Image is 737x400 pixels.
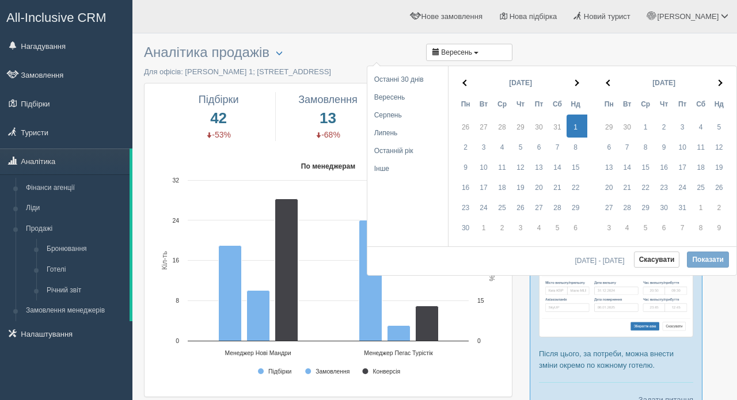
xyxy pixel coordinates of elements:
[41,260,130,280] a: Готелі
[41,239,130,260] a: Бронювання
[692,218,710,241] td: 8
[634,252,680,268] button: Скасувати
[567,115,587,138] td: 1
[567,138,587,158] td: 8
[511,138,530,158] td: 5
[367,160,448,178] li: Інше
[144,66,512,77] p: Для офісів: [PERSON_NAME] 1; [STREET_ADDRESS]
[548,94,567,115] th: Сб
[636,115,655,138] td: 1
[636,158,655,178] td: 15
[618,115,636,138] td: 30
[426,44,512,61] button: Вересень
[373,368,400,375] text: Конверсія
[692,178,710,198] td: 25
[1,1,132,32] a: All-Inclusive CRM
[710,158,731,178] td: 19
[597,178,618,198] td: 20
[454,138,474,158] td: 2
[673,218,692,241] td: 7
[474,115,493,138] td: 27
[316,368,349,375] text: Замовлення
[474,138,493,158] td: 3
[692,94,710,115] th: Сб
[575,257,629,264] span: [DATE] - [DATE]
[692,115,710,138] td: 4
[284,92,371,141] a: Замовлення 13 -68%
[548,115,567,138] td: 31
[597,138,618,158] td: 6
[597,158,618,178] td: 13
[710,138,731,158] td: 12
[618,178,636,198] td: 21
[21,219,130,239] a: Продажі
[673,115,692,138] td: 3
[692,138,710,158] td: 11
[618,158,636,178] td: 14
[493,198,511,218] td: 25
[367,71,448,89] li: Останні 30 днів
[511,115,530,138] td: 29
[710,198,731,218] td: 2
[618,198,636,218] td: 28
[618,218,636,241] td: 4
[530,218,548,241] td: 4
[530,94,548,115] th: Пт
[567,218,587,241] td: 6
[655,218,673,241] td: 6
[511,158,530,178] td: 12
[710,94,731,115] th: Нд
[153,158,503,388] svg: По менеджерам
[493,115,511,138] td: 28
[454,218,474,241] td: 30
[367,106,448,124] li: Серпень
[454,198,474,218] td: 23
[170,92,266,141] a: Підбірки 42 -53%
[539,348,693,370] p: Після цього, за потреби, можна внести зміни окремо по кожному готелю.
[477,298,484,304] text: 15
[172,177,179,184] text: 32
[21,300,130,321] a: Замовлення менеджерів
[548,178,567,198] td: 21
[548,158,567,178] td: 14
[530,198,548,218] td: 27
[199,94,239,105] span: Підбірки
[176,338,179,344] text: 0
[21,198,130,219] a: Ліди
[597,115,618,138] td: 29
[144,45,512,60] h3: Аналітика продажів
[41,280,130,301] a: Річний звіт
[710,218,731,241] td: 9
[367,89,448,106] li: Вересень
[477,338,481,344] text: 0
[539,261,693,337] img: %D0%BF%D1%96%D0%B4%D0%B1%D1%96%D1%80%D0%BA%D0%B0-%D0%B0%D0%B2%D1%96%D0%B0-2-%D1%81%D1%80%D0%BC-%D...
[474,94,493,115] th: Вт
[170,107,266,129] span: 42
[225,350,291,356] text: Менеджер Нові Мандри
[597,94,618,115] th: Пн
[367,124,448,142] li: Липень
[548,218,567,241] td: 5
[268,368,291,375] text: Підбірки
[511,218,530,241] td: 3
[548,198,567,218] td: 28
[636,94,655,115] th: Ср
[618,94,636,115] th: Вт
[710,178,731,198] td: 26
[474,158,493,178] td: 10
[493,138,511,158] td: 4
[530,158,548,178] td: 13
[510,12,557,21] span: Нова підбірка
[636,218,655,241] td: 5
[493,158,511,178] td: 11
[176,298,179,304] text: 8
[567,158,587,178] td: 15
[454,158,474,178] td: 9
[298,94,358,105] span: Замовлення
[618,138,636,158] td: 7
[530,178,548,198] td: 20
[597,218,618,241] td: 3
[548,138,567,158] td: 7
[474,198,493,218] td: 24
[474,72,567,94] th: [DATE]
